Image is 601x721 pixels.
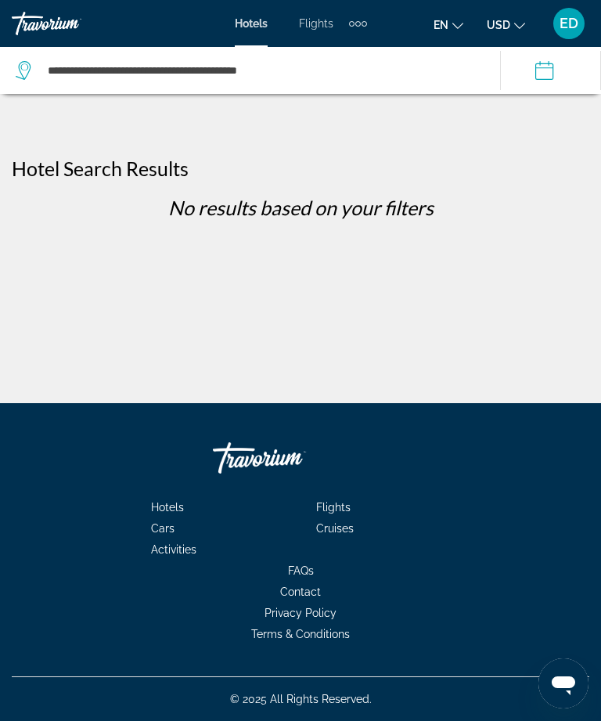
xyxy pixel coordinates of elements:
span: Terms & Conditions [251,628,350,640]
input: Search hotel destination [46,59,477,82]
a: Cruises [300,522,369,535]
button: Select check in and out date [500,47,601,94]
span: Flights [316,501,351,514]
h1: Hotel Search Results [12,157,189,180]
a: Flights [299,17,333,30]
span: FAQs [288,564,314,577]
span: Activities [151,543,196,556]
a: FAQs [272,564,329,577]
a: Terms & Conditions [236,628,365,640]
span: USD [487,19,510,31]
a: Contact [265,586,336,598]
span: Cruises [316,522,354,535]
p: No results based on your filters [4,196,597,219]
a: Hotels [235,17,268,30]
button: Change language [434,13,463,36]
a: Go Home [213,434,369,481]
a: Hotels [135,501,200,514]
span: Hotels [151,501,184,514]
a: Cars [135,522,190,535]
span: Cars [151,522,175,535]
a: Travorium [12,12,129,35]
span: en [434,19,448,31]
iframe: Кнопка запуска окна обмена сообщениями [538,658,588,708]
span: Contact [280,586,321,598]
a: Activities [135,543,212,556]
button: User Menu [549,7,589,40]
a: Flights [300,501,366,514]
button: Change currency [487,13,525,36]
span: Privacy Policy [265,607,336,619]
button: Extra navigation items [349,11,367,36]
a: Privacy Policy [249,607,352,619]
span: ED [560,16,578,31]
span: © 2025 All Rights Reserved. [230,693,372,705]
